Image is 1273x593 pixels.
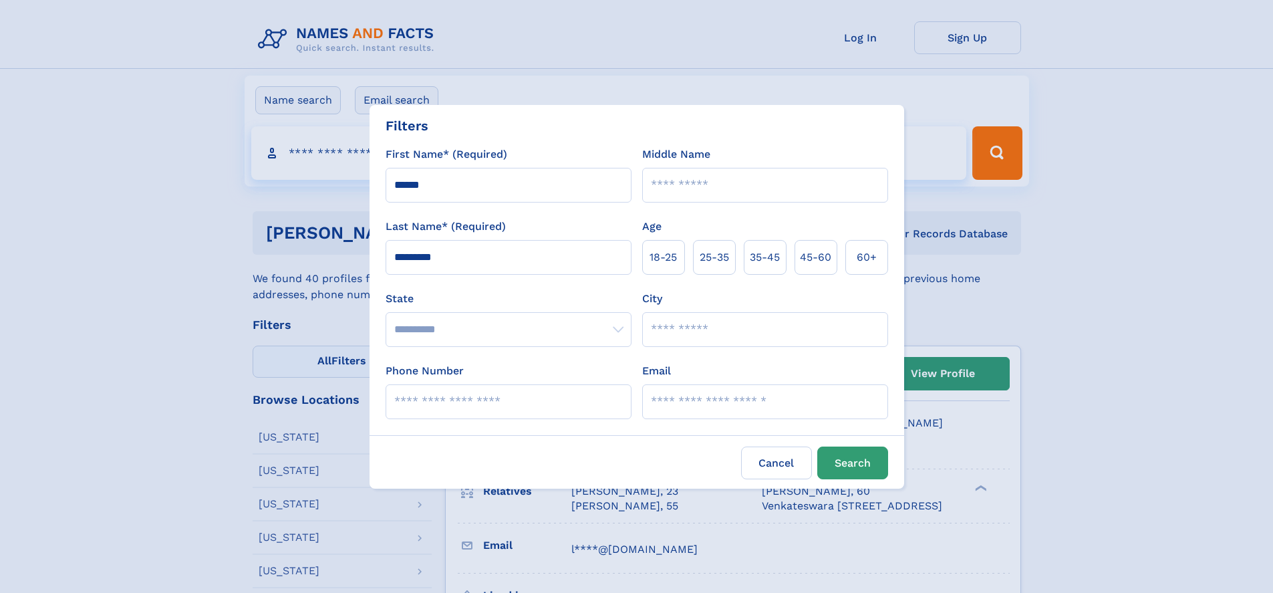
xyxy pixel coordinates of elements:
label: Last Name* (Required) [386,219,506,235]
span: 18‑25 [650,249,677,265]
span: 45‑60 [800,249,831,265]
div: Filters [386,116,428,136]
label: State [386,291,631,307]
span: 35‑45 [750,249,780,265]
span: 60+ [857,249,877,265]
label: First Name* (Required) [386,146,507,162]
button: Search [817,447,888,479]
label: Cancel [741,447,812,479]
label: Email [642,363,671,379]
label: Phone Number [386,363,464,379]
label: Age [642,219,662,235]
span: 25‑35 [700,249,729,265]
label: Middle Name [642,146,710,162]
label: City [642,291,662,307]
